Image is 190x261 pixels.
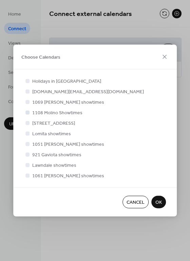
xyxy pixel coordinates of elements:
[32,88,144,96] span: [DOMAIN_NAME][EMAIL_ADDRESS][DOMAIN_NAME]
[32,120,75,127] span: [STREET_ADDRESS]
[32,130,71,138] span: Lomita showtimes
[32,141,104,148] span: 1051 [PERSON_NAME] showtimes
[32,173,104,180] span: 1061 [PERSON_NAME] showtimes
[32,162,76,169] span: Lawndale showtimes
[122,196,149,208] button: Cancel
[32,109,82,117] span: 1108 Molino Showtimes
[127,199,145,206] span: Cancel
[151,196,166,208] button: OK
[32,152,81,159] span: 921 Gaviota showtimes
[32,99,104,106] span: 1069 [PERSON_NAME] showtimes
[155,199,162,206] span: OK
[21,54,60,61] span: Choose Calendars
[32,78,101,85] span: Holidays in [GEOGRAPHIC_DATA]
